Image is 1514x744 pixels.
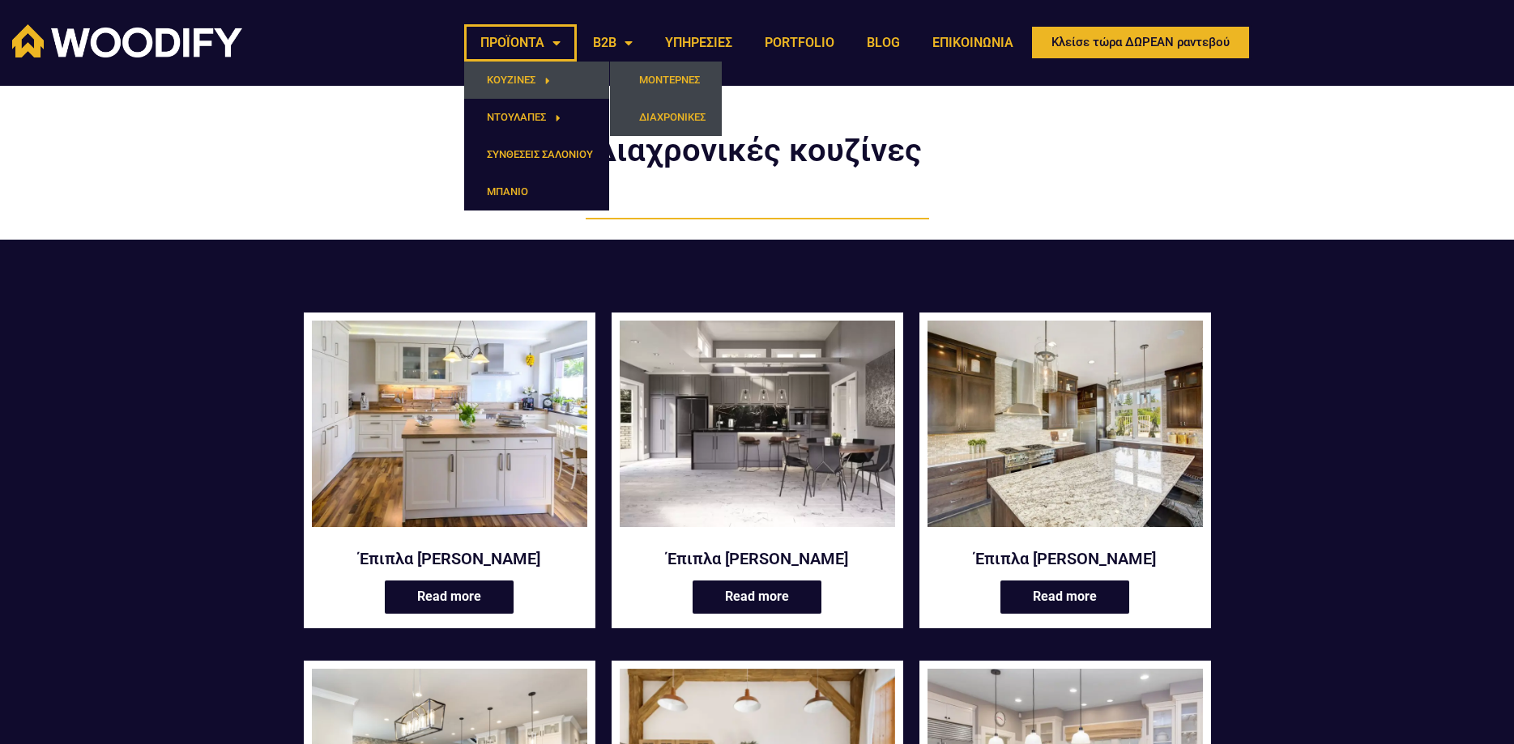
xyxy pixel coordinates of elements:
[563,134,952,167] h2: Διαχρονικές κουζίνες
[1000,580,1129,614] a: Read more about “Έπιπλα κουζίνας Guincho”
[610,99,722,136] a: ΔΙΑΧΡΟΝΙΚΕΣ
[464,99,609,136] a: ΝΤΟΥΛΑΠΕΣ
[610,62,722,99] a: ΜΟΝΤΕΡΝΕΣ
[649,24,748,62] a: ΥΠΗΡΕΣΙΕΣ
[928,548,1203,569] a: Έπιπλα [PERSON_NAME]
[464,173,609,210] a: ΜΠΑΝΙΟ
[928,321,1203,538] a: Έπιπλα κουζίνας Guincho
[851,24,916,62] a: BLOG
[312,321,587,538] a: Έπιπλα κουζίνας Agonda
[464,136,609,173] a: ΣΥΝΘΕΣΕΙΣ ΣΑΛΟΝΙΟΥ
[693,580,821,614] a: Read more about “Έπιπλα κουζίνας Alboran”
[464,62,609,210] ul: ΠΡΟΪΟΝΤΑ
[577,24,649,62] a: B2B
[748,24,851,62] a: PORTFOLIO
[916,24,1030,62] a: ΕΠΙΚΟΙΝΩΝΙΑ
[620,548,895,569] a: Έπιπλα [PERSON_NAME]
[610,62,722,136] ul: ΚΟΥΖΙΝΕΣ
[464,24,1030,62] nav: Menu
[464,62,609,99] a: ΚΟΥΖΙΝΕΣ
[464,24,577,62] a: ΠΡΟΪΟΝΤΑ
[1051,36,1230,49] span: Κλείσε τώρα ΔΩΡΕΑΝ ραντεβού
[312,548,587,569] a: Έπιπλα [PERSON_NAME]
[1030,24,1252,61] a: Κλείσε τώρα ΔΩΡΕΑΝ ραντεβού
[385,580,514,614] a: Read more about “Έπιπλα κουζίνας Agonda”
[12,24,242,57] img: Woodify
